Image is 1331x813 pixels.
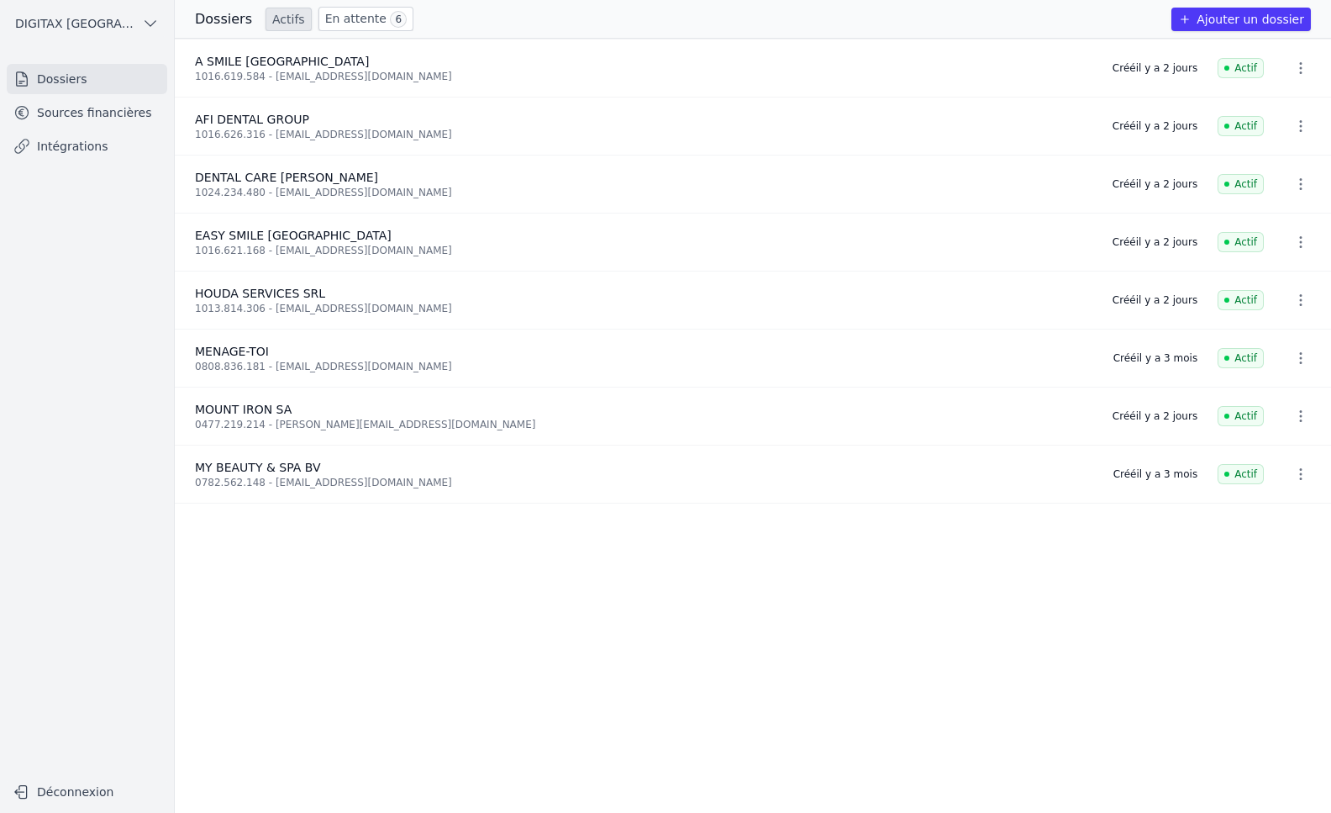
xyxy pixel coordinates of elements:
[1218,406,1264,426] span: Actif
[7,64,167,94] a: Dossiers
[1218,232,1264,252] span: Actif
[390,11,407,28] span: 6
[1218,290,1264,310] span: Actif
[195,461,321,474] span: MY BEAUTY & SPA BV
[195,360,1093,373] div: 0808.836.181 - [EMAIL_ADDRESS][DOMAIN_NAME]
[318,7,413,31] a: En attente 6
[1113,351,1197,365] div: Créé il y a 3 mois
[195,55,369,68] span: A SMILE [GEOGRAPHIC_DATA]
[195,9,252,29] h3: Dossiers
[1113,61,1197,75] div: Créé il y a 2 jours
[1171,8,1311,31] button: Ajouter un dossier
[195,171,378,184] span: DENTAL CARE [PERSON_NAME]
[1113,235,1197,249] div: Créé il y a 2 jours
[7,10,167,37] button: DIGITAX [GEOGRAPHIC_DATA] SRL
[7,779,167,805] button: Déconnexion
[266,8,312,31] a: Actifs
[7,98,167,128] a: Sources financières
[1113,177,1197,191] div: Créé il y a 2 jours
[1218,348,1264,368] span: Actif
[195,345,269,358] span: MENAGE-TOI
[195,229,392,242] span: EASY SMILE [GEOGRAPHIC_DATA]
[195,128,1092,141] div: 1016.626.316 - [EMAIL_ADDRESS][DOMAIN_NAME]
[1113,119,1197,133] div: Créé il y a 2 jours
[1218,174,1264,194] span: Actif
[195,476,1093,489] div: 0782.562.148 - [EMAIL_ADDRESS][DOMAIN_NAME]
[195,287,325,300] span: HOUDA SERVICES SRL
[195,403,292,416] span: MOUNT IRON SA
[1113,293,1197,307] div: Créé il y a 2 jours
[1218,116,1264,136] span: Actif
[195,186,1092,199] div: 1024.234.480 - [EMAIL_ADDRESS][DOMAIN_NAME]
[195,244,1092,257] div: 1016.621.168 - [EMAIL_ADDRESS][DOMAIN_NAME]
[7,131,167,161] a: Intégrations
[1113,467,1197,481] div: Créé il y a 3 mois
[1218,58,1264,78] span: Actif
[195,113,309,126] span: AFI DENTAL GROUP
[195,70,1092,83] div: 1016.619.584 - [EMAIL_ADDRESS][DOMAIN_NAME]
[15,15,135,32] span: DIGITAX [GEOGRAPHIC_DATA] SRL
[1218,464,1264,484] span: Actif
[195,302,1092,315] div: 1013.814.306 - [EMAIL_ADDRESS][DOMAIN_NAME]
[1113,409,1197,423] div: Créé il y a 2 jours
[195,418,1092,431] div: 0477.219.214 - [PERSON_NAME][EMAIL_ADDRESS][DOMAIN_NAME]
